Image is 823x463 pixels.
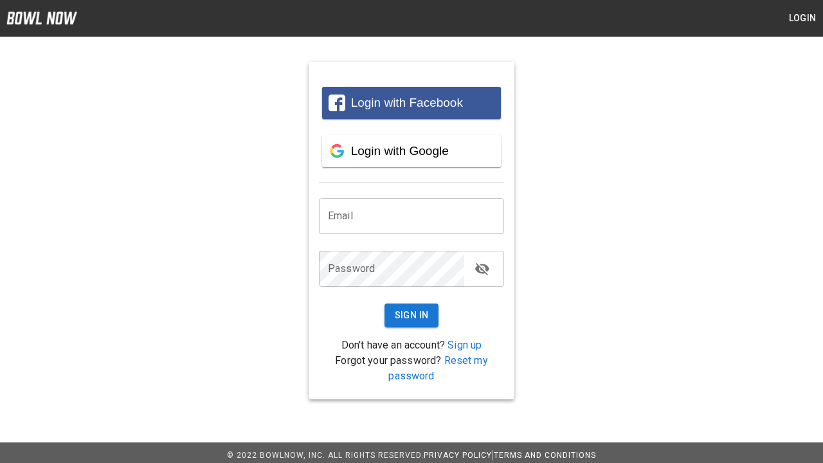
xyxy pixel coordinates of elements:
[351,96,463,109] span: Login with Facebook
[388,354,487,382] a: Reset my password
[448,339,482,351] a: Sign up
[351,144,449,158] span: Login with Google
[319,353,504,384] p: Forgot your password?
[6,12,77,24] img: logo
[227,451,424,460] span: © 2022 BowlNow, Inc. All Rights Reserved.
[319,338,504,353] p: Don't have an account?
[322,135,501,167] button: Login with Google
[494,451,596,460] a: Terms and Conditions
[782,6,823,30] button: Login
[424,451,492,460] a: Privacy Policy
[384,304,439,327] button: Sign In
[322,87,501,119] button: Login with Facebook
[469,256,495,282] button: toggle password visibility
